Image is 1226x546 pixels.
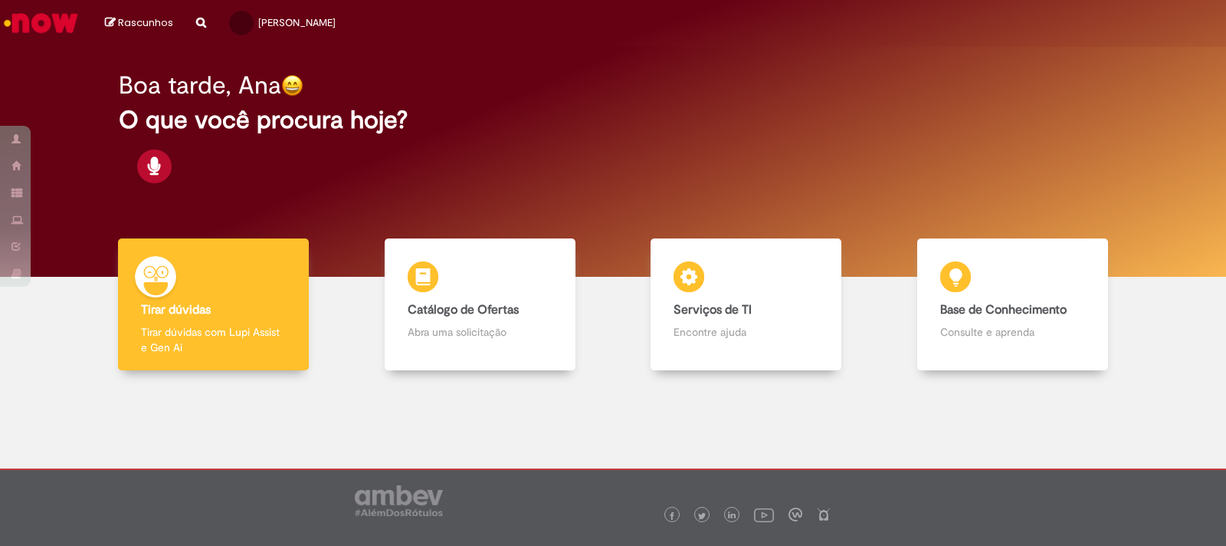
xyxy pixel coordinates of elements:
b: Tirar dúvidas [141,302,211,317]
p: Abra uma solicitação [408,324,552,340]
img: logo_footer_ambev_rotulo_gray.png [355,485,443,516]
a: Base de Conhecimento Consulte e aprenda [880,238,1146,371]
b: Base de Conhecimento [940,302,1067,317]
b: Catálogo de Ofertas [408,302,519,317]
span: [PERSON_NAME] [258,16,336,29]
img: logo_footer_facebook.png [668,512,676,520]
a: Rascunhos [105,16,173,31]
img: happy-face.png [281,74,303,97]
a: Serviços de TI Encontre ajuda [613,238,880,371]
img: logo_footer_twitter.png [698,512,706,520]
span: Rascunhos [118,15,173,30]
b: Serviços de TI [674,302,752,317]
img: logo_footer_naosei.png [817,508,831,521]
p: Tirar dúvidas com Lupi Assist e Gen Ai [141,324,286,355]
img: logo_footer_linkedin.png [728,511,736,521]
a: Tirar dúvidas Tirar dúvidas com Lupi Assist e Gen Ai [80,238,347,371]
p: Encontre ajuda [674,324,818,340]
img: ServiceNow [2,8,80,38]
p: Consulte e aprenda [940,324,1085,340]
img: logo_footer_youtube.png [754,505,774,525]
h2: O que você procura hoje? [119,107,1107,133]
img: logo_footer_workplace.png [788,508,802,521]
h2: Boa tarde, Ana [119,72,281,99]
a: Catálogo de Ofertas Abra uma solicitação [347,238,614,371]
